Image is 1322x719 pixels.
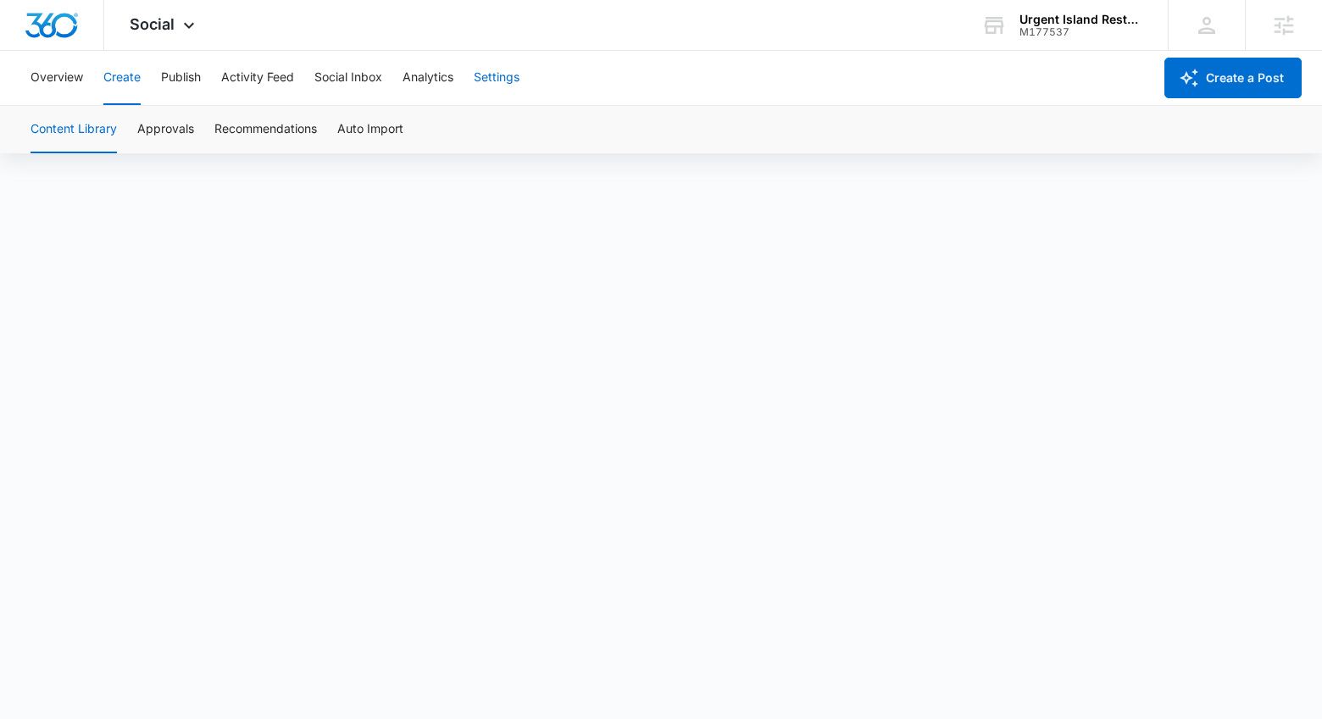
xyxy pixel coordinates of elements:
[31,106,117,153] button: Content Library
[314,51,382,105] button: Social Inbox
[31,51,83,105] button: Overview
[130,15,175,33] span: Social
[337,106,403,153] button: Auto Import
[1019,26,1143,38] div: account id
[103,51,141,105] button: Create
[403,51,453,105] button: Analytics
[474,51,519,105] button: Settings
[1019,13,1143,26] div: account name
[1164,58,1302,98] button: Create a Post
[161,51,201,105] button: Publish
[221,51,294,105] button: Activity Feed
[214,106,317,153] button: Recommendations
[137,106,194,153] button: Approvals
